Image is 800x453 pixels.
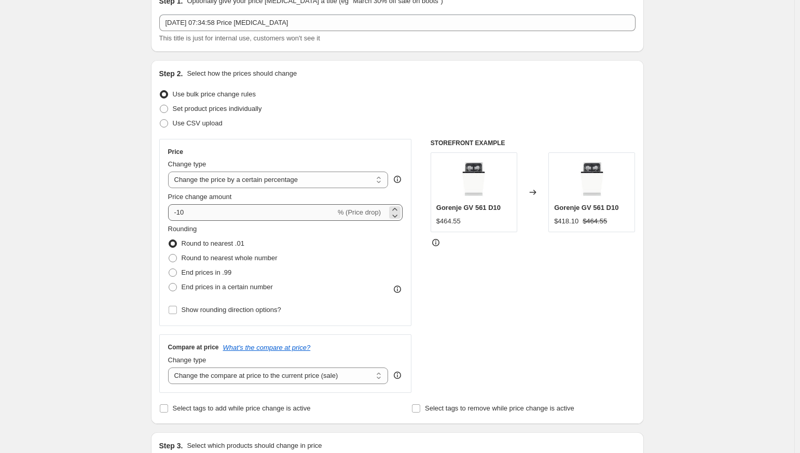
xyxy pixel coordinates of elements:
span: This title is just for internal use, customers won't see it [159,34,320,42]
input: 30% off holiday sale [159,15,636,31]
span: Show rounding direction options? [182,306,281,314]
h6: STOREFRONT EXAMPLE [431,139,636,147]
div: $464.55 [436,216,461,227]
div: $418.10 [554,216,578,227]
span: Use bulk price change rules [173,90,256,98]
h3: Compare at price [168,343,219,351]
span: Change type [168,160,206,168]
strike: $464.55 [583,216,607,227]
span: Rounding [168,225,197,233]
div: help [392,370,403,380]
div: help [392,174,403,185]
span: End prices in .99 [182,268,232,276]
span: Price change amount [168,193,232,201]
span: Set product prices individually [173,105,262,112]
img: gorenje-gv-561-d10-1_80x.jpg [571,158,613,200]
p: Select how the prices should change [187,68,297,79]
span: Round to nearest .01 [182,239,244,247]
span: % (Price drop) [338,208,381,216]
p: Select which products should change in price [187,441,322,451]
span: Select tags to add while price change is active [173,404,311,412]
h3: Price [168,148,183,156]
span: Select tags to remove while price change is active [425,404,574,412]
span: Change type [168,356,206,364]
span: End prices in a certain number [182,283,273,291]
input: -15 [168,204,336,221]
span: Gorenje GV 561 D10 [554,204,618,211]
button: What's the compare at price? [223,344,311,351]
h2: Step 2. [159,68,183,79]
span: Use CSV upload [173,119,223,127]
span: Round to nearest whole number [182,254,278,262]
h2: Step 3. [159,441,183,451]
span: Gorenje GV 561 D10 [436,204,501,211]
img: gorenje-gv-561-d10-1_80x.jpg [453,158,494,200]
